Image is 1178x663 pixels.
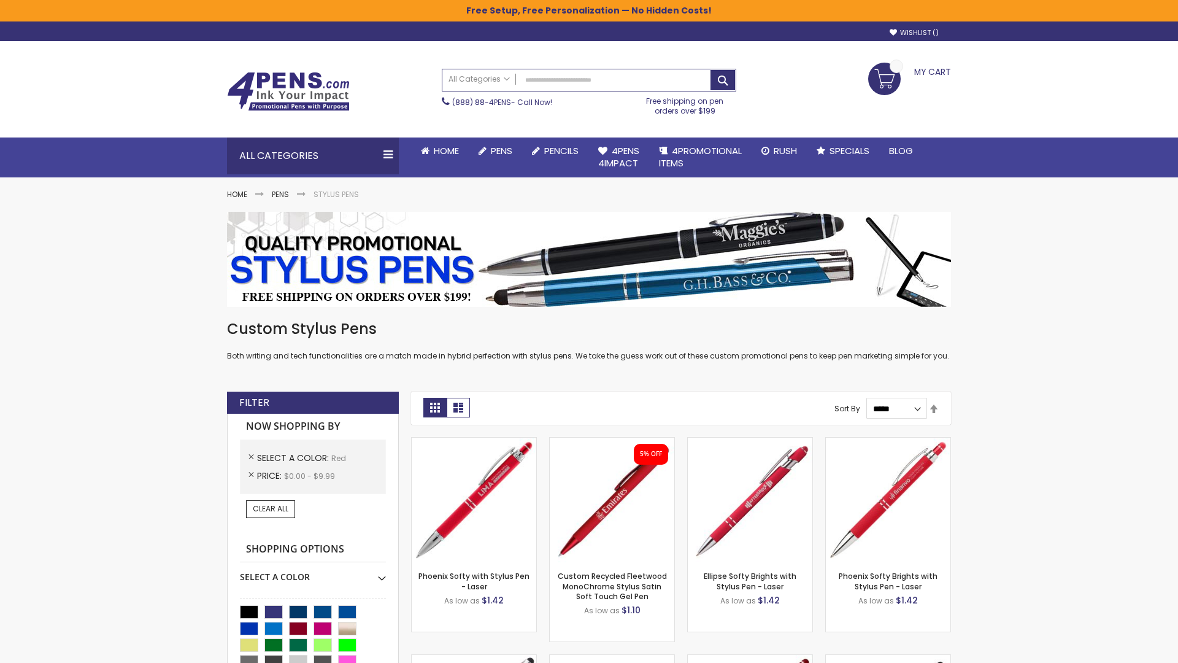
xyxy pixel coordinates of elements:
[752,138,807,165] a: Rush
[688,438,812,562] img: Ellipse Softy Brights with Stylus Pen - Laser-Red
[227,319,951,339] h1: Custom Stylus Pens
[640,450,662,459] div: 5% OFF
[896,594,918,607] span: $1.42
[889,144,913,157] span: Blog
[227,319,951,362] div: Both writing and tech functionalities are a match made in hybrid perfection with stylus pens. We ...
[227,212,951,307] img: Stylus Pens
[522,138,588,165] a: Pencils
[227,138,399,174] div: All Categories
[834,403,860,414] label: Sort By
[774,144,797,157] span: Rush
[240,414,386,440] strong: Now Shopping by
[257,470,284,482] span: Price
[423,398,447,417] strong: Grid
[452,97,511,107] a: (888) 88-4PENS
[649,138,752,177] a: 4PROMOTIONALITEMS
[622,604,641,616] span: $1.10
[550,438,674,562] img: Custom Recycled Fleetwood MonoChrome Stylus Satin Soft Touch Gel Pen-Red
[807,138,879,165] a: Specials
[240,537,386,563] strong: Shopping Options
[253,503,288,514] span: Clear All
[879,138,923,165] a: Blog
[448,74,510,84] span: All Categories
[584,605,620,616] span: As low as
[826,438,950,562] img: Phoenix Softy Brights with Stylus Pen - Laser-Red
[588,138,649,177] a: 4Pens4impact
[246,500,295,518] a: Clear All
[558,571,667,601] a: Custom Recycled Fleetwood MonoChrome Stylus Satin Soft Touch Gel Pen
[839,571,937,591] a: Phoenix Softy Brights with Stylus Pen - Laser
[272,189,289,200] a: Pens
[858,595,894,606] span: As low as
[491,144,512,157] span: Pens
[704,571,796,591] a: Ellipse Softy Brights with Stylus Pen - Laser
[227,72,350,111] img: 4Pens Custom Pens and Promotional Products
[284,471,335,481] span: $0.00 - $9.99
[227,189,247,200] a: Home
[659,144,742,169] span: 4PROMOTIONAL ITEMS
[482,594,504,607] span: $1.42
[257,452,331,464] span: Select A Color
[469,138,522,165] a: Pens
[452,97,552,107] span: - Call Now!
[550,437,674,448] a: Custom Recycled Fleetwood MonoChrome Stylus Satin Soft Touch Gel Pen-Red
[239,396,269,409] strong: Filter
[830,144,869,157] span: Specials
[331,453,346,463] span: Red
[598,144,639,169] span: 4Pens 4impact
[688,437,812,448] a: Ellipse Softy Brights with Stylus Pen - Laser-Red
[634,91,737,116] div: Free shipping on pen orders over $199
[412,437,536,448] a: Phoenix Softy with Stylus Pen - Laser-Red
[418,571,529,591] a: Phoenix Softy with Stylus Pen - Laser
[826,437,950,448] a: Phoenix Softy Brights with Stylus Pen - Laser-Red
[444,595,480,606] span: As low as
[314,189,359,200] strong: Stylus Pens
[412,438,536,562] img: Phoenix Softy with Stylus Pen - Laser-Red
[544,144,579,157] span: Pencils
[758,594,780,607] span: $1.42
[434,144,459,157] span: Home
[240,562,386,583] div: Select A Color
[720,595,756,606] span: As low as
[890,28,939,37] a: Wishlist
[411,138,469,165] a: Home
[442,69,516,90] a: All Categories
